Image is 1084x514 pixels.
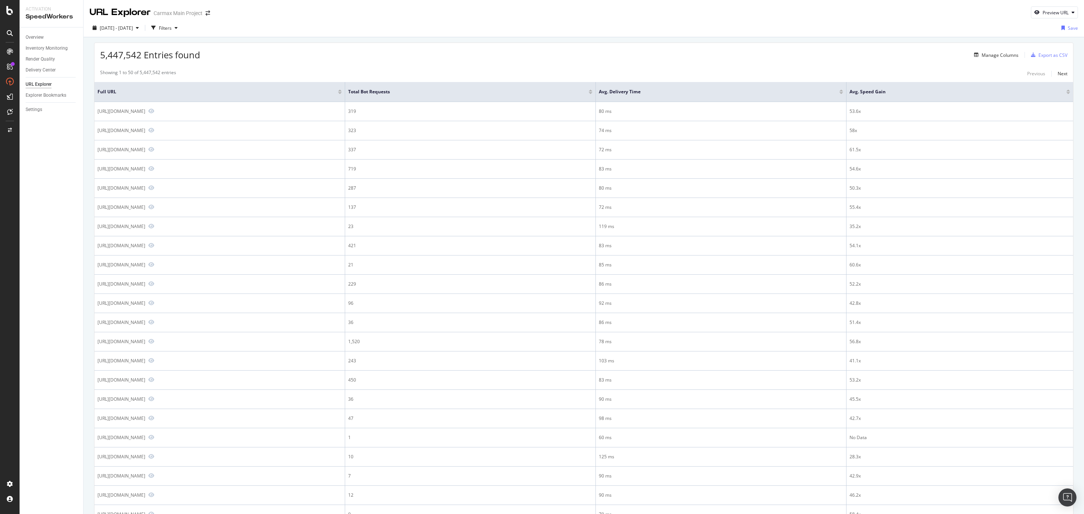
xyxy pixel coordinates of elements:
span: Avg. Delivery Time [599,88,828,95]
div: 12 [348,492,592,499]
div: 287 [348,185,592,192]
div: 55.4x [850,204,1070,211]
div: 47 [348,415,592,422]
div: 60 ms [599,434,843,441]
div: Explorer Bookmarks [26,91,66,99]
div: 36 [348,319,592,326]
div: URL Explorer [90,6,151,19]
div: Save [1068,25,1078,31]
a: Preview https://www.carmax.com/cars/honda/accord/android-auto/turbo-charged-engine/7115?location=... [148,435,154,440]
a: Preview https://www.carmax.com/cars/lincoln/mkz/2013 [148,185,154,190]
a: URL Explorer [26,81,78,88]
button: Export as CSV [1028,49,1067,61]
div: [URL][DOMAIN_NAME] [97,146,145,153]
a: Explorer Bookmarks [26,91,78,99]
div: Showing 1 to 50 of 5,447,542 entries [100,69,176,78]
a: Preview https://www.carmax.com/cars/subaru?location=petaluma+ca [148,262,154,267]
div: 7 [348,473,592,479]
div: 45.5x [850,396,1070,403]
div: 61.5x [850,146,1070,153]
a: Preview https://www.carmax.com/cars/chevrolet/silverado-3500/ltz/2021 [148,454,154,459]
a: Preview https://www.carmax.com/cars/honda/passport?location=new+bern+nc [148,473,154,478]
div: 1 [348,434,592,441]
a: Preview https://www.carmax.com/cars/bmw/i5 [148,300,154,306]
div: 1,520 [348,338,592,345]
div: 85 ms [599,262,843,268]
div: Overview [26,33,44,41]
div: 41.1x [850,357,1070,364]
a: Inventory Monitoring [26,44,78,52]
div: [URL][DOMAIN_NAME] [97,338,145,345]
div: 243 [348,357,592,364]
div: 21 [348,262,592,268]
div: [URL][DOMAIN_NAME] [97,434,145,441]
div: 42.9x [850,473,1070,479]
div: 56.8x [850,338,1070,345]
a: Delivery Center [26,66,78,74]
div: 137 [348,204,592,211]
div: 96 [348,300,592,307]
div: 92 ms [599,300,843,307]
div: 74 ms [599,127,843,134]
a: Preview https://www.carmax.com/cars/bmw?location=tucson+az [148,128,154,133]
div: Preview URL [1043,9,1069,16]
div: Delivery Center [26,66,56,74]
div: 36 [348,396,592,403]
button: Manage Columns [971,50,1019,59]
a: Preview https://www.carmax.com/cars/volvo/blue [148,108,154,114]
div: [URL][DOMAIN_NAME] [97,492,145,498]
div: 90 ms [599,396,843,403]
div: [URL][DOMAIN_NAME] [97,242,145,249]
a: Preview https://www.carmax.com/cars/toyota/2024 [148,243,154,248]
div: URL Explorer [26,81,52,88]
div: Filters [159,25,172,31]
div: Inventory Monitoring [26,44,68,52]
a: Preview https://www.carmax.com/cars/audi/q5/2022 [148,166,154,171]
div: [URL][DOMAIN_NAME] [97,204,145,210]
div: [URL][DOMAIN_NAME] [97,377,145,383]
a: Preview https://www.carmax.com/value/chrysler/300/2010 [148,396,154,401]
a: Preview https://www.carmax.com/cars/bmw/228?location=westborough+ma [148,492,154,497]
div: [URL][DOMAIN_NAME] [97,415,145,421]
div: 80 ms [599,185,843,192]
div: 90 ms [599,492,843,499]
button: Filters [148,22,181,34]
div: 53.2x [850,377,1070,383]
div: [URL][DOMAIN_NAME] [97,127,145,134]
span: Avg. Speed Gain [850,88,1055,95]
div: 35.2x [850,223,1070,230]
div: 80 ms [599,108,843,115]
div: 60.6x [850,262,1070,268]
div: 86 ms [599,281,843,287]
div: 337 [348,146,592,153]
a: Preview https://www.carmax.com/cars/audi/a3/premium/2023 [148,224,154,229]
div: 72 ms [599,204,843,211]
div: [URL][DOMAIN_NAME] [97,223,145,230]
div: 98 ms [599,415,843,422]
div: Export as CSV [1038,52,1067,58]
a: Preview https://www.carmax.com/cars/toyota/rav4?location=dallas+tx [148,281,154,286]
div: No Data [850,434,1070,441]
div: Next [1058,70,1067,77]
div: [URL][DOMAIN_NAME] [97,166,145,172]
div: 229 [348,281,592,287]
div: 10 [348,453,592,460]
div: 23 [348,223,592,230]
div: 83 ms [599,377,843,383]
div: 42.7x [850,415,1070,422]
a: Render Quality [26,55,78,63]
div: Carmax Main Project [154,9,202,17]
div: 319 [348,108,592,115]
button: Previous [1027,69,1045,78]
div: 54.1x [850,242,1070,249]
div: Manage Columns [982,52,1019,58]
div: 51.4x [850,319,1070,326]
button: Preview URL [1031,6,1078,18]
div: 52.2x [850,281,1070,287]
span: 5,447,542 Entries found [100,49,200,61]
div: 28.3x [850,453,1070,460]
a: Preview https://www.carmax.com/cars/mazda/mx-5-miata?location=nashville+tn [148,319,154,325]
div: arrow-right-arrow-left [206,11,210,16]
a: Preview https://www.carmax.com/cars/honda/fit?location=dallas+tx [148,147,154,152]
a: Preview https://www.carmax.com/cars?location=victorville+ca [148,358,154,363]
